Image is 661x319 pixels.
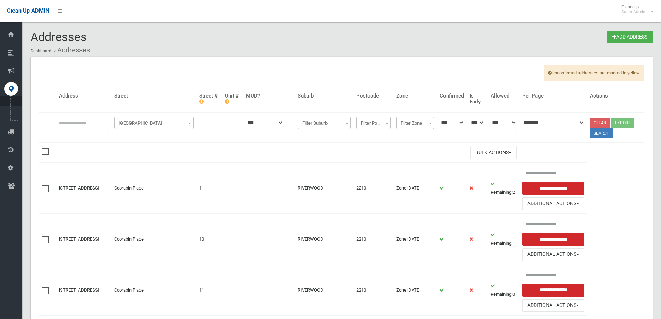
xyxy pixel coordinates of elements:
[356,93,391,99] h4: Postcode
[59,236,99,242] a: [STREET_ADDRESS]
[298,117,351,129] span: Filter Suburb
[116,118,192,128] span: Filter Street
[488,214,519,265] td: 1
[544,65,644,81] span: Unconfirmed addresses are marked in yellow.
[246,93,292,99] h4: MUD?
[358,118,389,128] span: Filter Postcode
[440,93,464,99] h4: Confirmed
[590,128,613,138] button: Search
[52,44,90,57] li: Addresses
[393,163,437,214] td: Zone [DATE]
[114,117,194,129] span: Filter Street
[295,214,354,265] td: RIVERWOOD
[398,118,432,128] span: Filter Zone
[59,185,99,191] a: [STREET_ADDRESS]
[111,265,196,316] td: Coorabin Place
[295,265,354,316] td: RIVERWOOD
[590,118,610,128] a: Clear
[522,248,585,261] button: Additional Actions
[491,93,516,99] h4: Allowed
[298,93,351,99] h4: Suburb
[196,265,222,316] td: 11
[611,118,634,128] button: Export
[491,190,512,195] strong: Remaining:
[396,117,434,129] span: Filter Zone
[488,265,519,316] td: 0
[488,163,519,214] td: 2
[522,299,585,312] button: Additional Actions
[469,93,485,104] h4: Is Early
[225,93,240,104] h4: Unit #
[618,4,652,15] span: Clean Up
[7,8,49,14] span: Clean Up ADMIN
[393,265,437,316] td: Zone [DATE]
[354,214,393,265] td: 2210
[199,93,219,104] h4: Street #
[354,265,393,316] td: 2210
[396,93,434,99] h4: Zone
[590,93,642,99] h4: Actions
[295,163,354,214] td: RIVERWOOD
[522,197,585,210] button: Additional Actions
[470,146,517,159] button: Bulk Actions
[114,93,194,99] h4: Street
[59,93,109,99] h4: Address
[491,292,512,297] strong: Remaining:
[31,30,87,44] span: Addresses
[111,163,196,214] td: Coorabin Place
[491,241,512,246] strong: Remaining:
[196,214,222,265] td: 10
[111,214,196,265] td: Coorabin Place
[59,287,99,293] a: [STREET_ADDRESS]
[393,214,437,265] td: Zone [DATE]
[356,117,391,129] span: Filter Postcode
[196,163,222,214] td: 1
[299,118,349,128] span: Filter Suburb
[522,93,585,99] h4: Per Page
[621,9,645,15] small: Super Admin
[31,49,51,53] a: Dashboard
[354,163,393,214] td: 2210
[607,31,653,43] a: Add Address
